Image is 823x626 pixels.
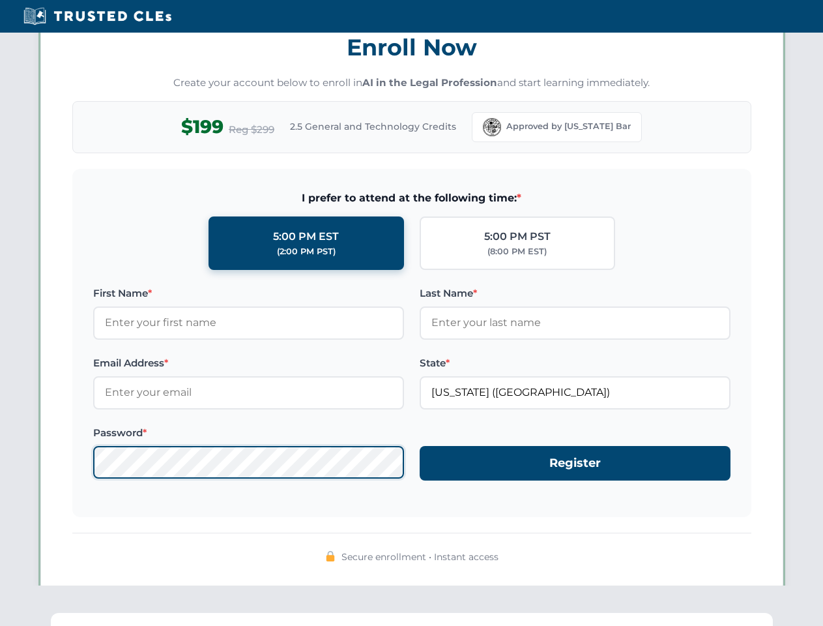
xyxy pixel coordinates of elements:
[290,119,456,134] span: 2.5 General and Technology Credits
[181,112,224,142] span: $199
[277,245,336,258] div: (2:00 PM PST)
[93,355,404,371] label: Email Address
[420,446,730,481] button: Register
[93,306,404,339] input: Enter your first name
[20,7,175,26] img: Trusted CLEs
[487,245,547,258] div: (8:00 PM EST)
[93,286,404,301] label: First Name
[341,550,498,564] span: Secure enrollment • Instant access
[229,122,274,138] span: Reg $299
[506,120,631,133] span: Approved by [US_STATE] Bar
[72,76,751,91] p: Create your account below to enroll in and start learning immediately.
[325,551,336,561] img: 🔒
[273,228,339,245] div: 5:00 PM EST
[93,376,404,409] input: Enter your email
[362,76,497,89] strong: AI in the Legal Profession
[420,306,730,339] input: Enter your last name
[420,355,730,371] label: State
[483,118,501,136] img: Florida Bar
[93,190,730,207] span: I prefer to attend at the following time:
[93,425,404,441] label: Password
[484,228,551,245] div: 5:00 PM PST
[420,286,730,301] label: Last Name
[72,27,751,68] h3: Enroll Now
[420,376,730,409] input: Florida (FL)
